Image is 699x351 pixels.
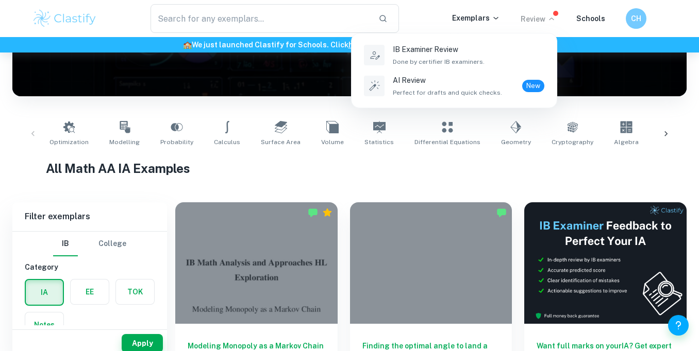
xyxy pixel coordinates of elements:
a: AI ReviewPerfect for drafts and quick checks.New [362,73,546,99]
p: IB Examiner Review [393,44,485,55]
p: AI Review [393,75,502,86]
span: New [522,81,544,91]
span: Perfect for drafts and quick checks. [393,88,502,97]
a: IB Examiner ReviewDone by certifier IB examiners. [362,42,546,68]
span: Done by certifier IB examiners. [393,57,485,66]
